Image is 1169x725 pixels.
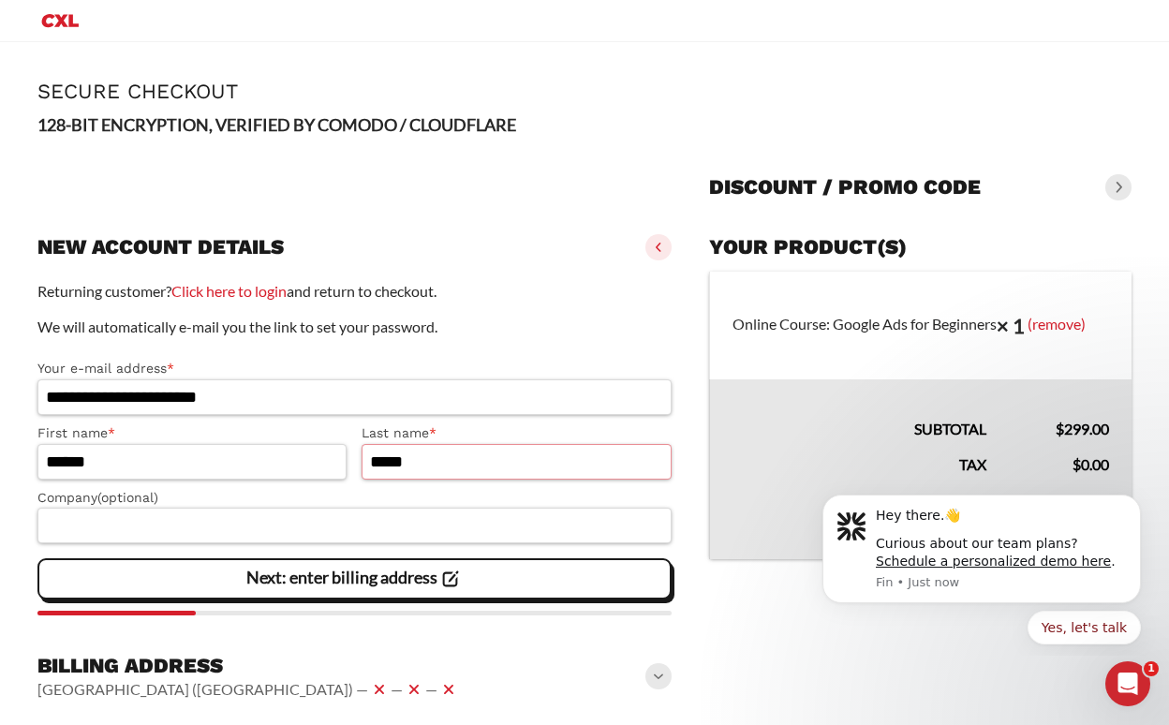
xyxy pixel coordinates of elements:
a: (remove) [1028,314,1086,332]
span: (optional) [97,490,158,505]
h3: Billing address [37,653,460,679]
h1: Secure Checkout [37,80,1132,103]
h3: Discount / promo code [709,174,981,200]
vaadin-horizontal-layout: [GEOGRAPHIC_DATA] ([GEOGRAPHIC_DATA]) — — — [37,678,460,701]
iframe: Intercom notifications message [794,478,1169,656]
strong: × 1 [997,313,1025,338]
p: We will automatically e-mail you the link to set your password. [37,315,672,339]
h3: New account details [37,234,284,260]
th: Tax [709,441,1009,477]
bdi: 0.00 [1073,455,1109,473]
label: Company [37,487,672,509]
label: First name [37,422,347,444]
p: Returning customer? and return to checkout. [37,279,672,303]
a: Click here to login [171,282,287,300]
label: Your e-mail address [37,358,672,379]
td: Online Course: Google Ads for Beginners [709,272,1132,380]
span: 1 [1144,661,1159,676]
vaadin-button: Next: enter billing address [37,558,672,599]
strong: 128-BIT ENCRYPTION, VERIFIED BY COMODO / CLOUDFLARE [37,114,516,135]
iframe: Intercom live chat [1105,661,1150,706]
span: $ [1073,455,1081,473]
span: $ [1056,420,1064,437]
bdi: 299.00 [1056,420,1109,437]
th: Subtotal [709,379,1009,441]
label: Last name [362,422,671,444]
th: Total [709,477,1009,559]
